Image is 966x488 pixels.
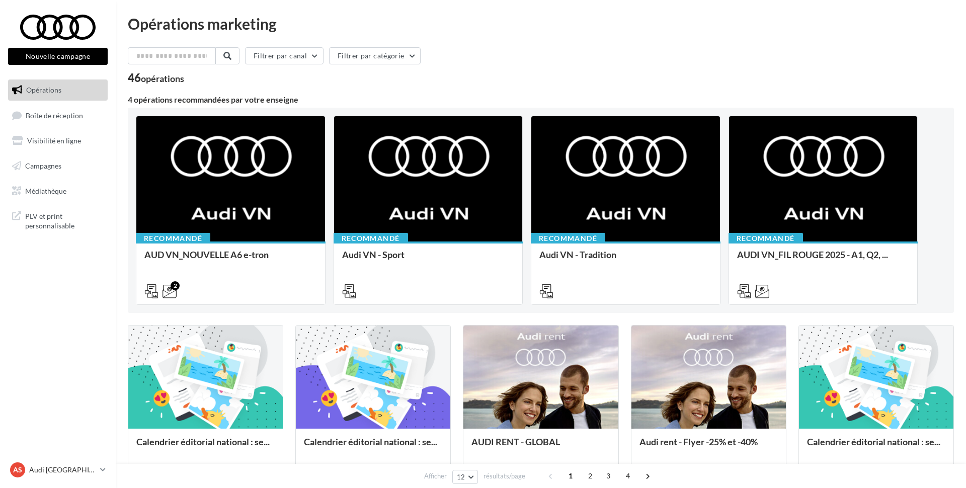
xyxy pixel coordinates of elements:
[334,233,408,244] div: Recommandé
[144,249,269,260] span: AUD VN_NOUVELLE A6 e-tron
[6,79,110,101] a: Opérations
[329,47,421,64] button: Filtrer par catégorie
[128,72,184,84] div: 46
[245,47,324,64] button: Filtrer par canal
[8,460,108,479] a: AS Audi [GEOGRAPHIC_DATA]
[807,436,940,447] span: Calendrier éditorial national : se...
[8,48,108,65] button: Nouvelle campagne
[531,233,605,244] div: Recommandé
[29,465,96,475] p: Audi [GEOGRAPHIC_DATA]
[26,111,83,119] span: Boîte de réception
[729,233,803,244] div: Recommandé
[136,233,210,244] div: Recommandé
[6,181,110,202] a: Médiathèque
[6,155,110,177] a: Campagnes
[25,186,66,195] span: Médiathèque
[539,249,616,260] span: Audi VN - Tradition
[25,209,104,231] span: PLV et print personnalisable
[471,436,560,447] span: AUDI RENT - GLOBAL
[457,473,465,481] span: 12
[562,468,579,484] span: 1
[171,281,180,290] div: 2
[484,471,525,481] span: résultats/page
[304,436,437,447] span: Calendrier éditorial national : se...
[141,74,184,83] div: opérations
[600,468,616,484] span: 3
[13,465,22,475] span: AS
[452,470,478,484] button: 12
[582,468,598,484] span: 2
[6,205,110,235] a: PLV et print personnalisable
[25,161,61,170] span: Campagnes
[620,468,636,484] span: 4
[6,105,110,126] a: Boîte de réception
[27,136,81,145] span: Visibilité en ligne
[128,16,954,31] div: Opérations marketing
[639,436,758,447] span: Audi rent - Flyer -25% et -40%
[424,471,447,481] span: Afficher
[342,249,405,260] span: Audi VN - Sport
[136,436,270,447] span: Calendrier éditorial national : se...
[128,96,954,104] div: 4 opérations recommandées par votre enseigne
[6,130,110,151] a: Visibilité en ligne
[26,86,61,94] span: Opérations
[737,249,888,260] span: AUDI VN_FIL ROUGE 2025 - A1, Q2, ...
